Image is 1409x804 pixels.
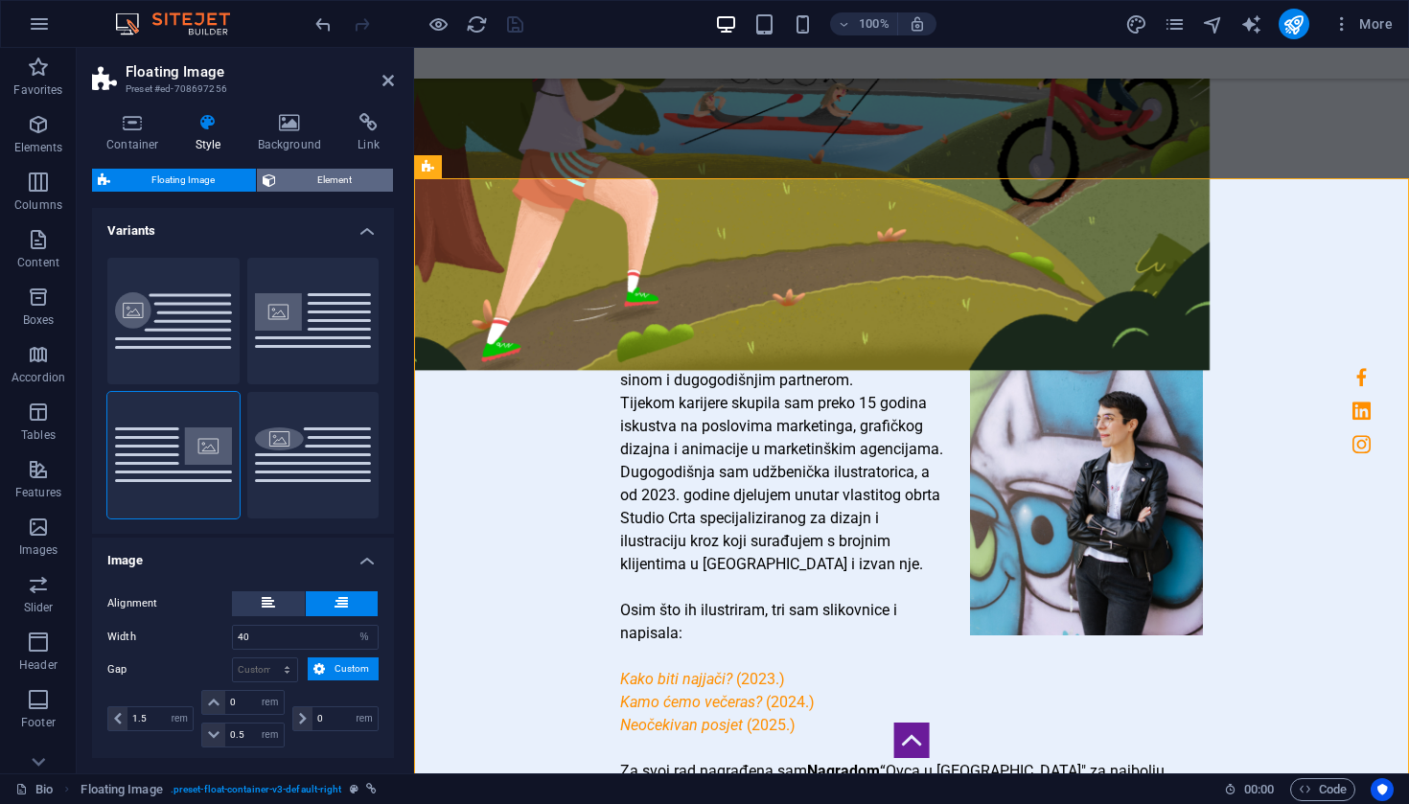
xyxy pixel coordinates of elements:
button: Custom [308,657,379,680]
span: Custom [331,657,373,680]
button: design [1125,12,1148,35]
p: Content [17,255,59,270]
span: More [1332,14,1393,34]
p: Images [19,542,58,558]
button: 100% [830,12,898,35]
h6: Session time [1224,778,1275,801]
span: Element [282,169,387,192]
span: Click to select. Double-click to edit [81,778,162,801]
p: Elements [14,140,63,155]
i: This element is a customizable preset [350,784,358,794]
span: . preset-float-container-v3-default-right [171,778,342,801]
button: Floating Image [92,169,256,192]
p: Accordion [12,370,65,385]
span: 00 00 [1244,778,1274,801]
p: Footer [21,715,56,730]
h6: 100% [859,12,889,35]
i: Undo: Change link (Ctrl+Z) [312,13,335,35]
h4: Style [181,113,243,153]
h4: Image [92,538,394,572]
h2: Floating Image [126,63,394,80]
span: Code [1299,778,1347,801]
button: Code [1290,778,1355,801]
button: navigator [1202,12,1225,35]
h4: Variants [92,208,394,242]
i: Navigator [1202,13,1224,35]
button: More [1325,9,1400,39]
h4: Link [343,113,394,153]
span: : [1258,782,1260,796]
i: Design (Ctrl+Alt+Y) [1125,13,1147,35]
span: Floating Image [116,169,250,192]
h4: Container [92,113,181,153]
i: This element is linked [366,784,377,794]
nav: breadcrumb [81,778,376,801]
label: Alignment [107,592,232,615]
button: pages [1164,12,1187,35]
p: Features [15,485,61,500]
i: Reload page [466,13,488,35]
img: Editor Logo [110,12,254,35]
button: undo [312,12,335,35]
label: Width [107,632,232,642]
i: On resize automatically adjust zoom level to fit chosen device. [909,15,926,33]
button: text_generator [1240,12,1263,35]
p: Boxes [23,312,55,328]
button: reload [465,12,488,35]
a: Click to cancel selection. Double-click to open Pages [15,778,53,801]
p: Favorites [13,82,62,98]
button: Usercentrics [1371,778,1394,801]
h3: Preset #ed-708697256 [126,80,356,98]
button: Element [257,169,393,192]
p: Header [19,657,58,673]
button: publish [1279,9,1309,39]
label: Gap [107,658,232,681]
p: Slider [24,600,54,615]
h4: Background [243,113,344,153]
i: Pages (Ctrl+Alt+S) [1164,13,1186,35]
p: Columns [14,197,62,213]
button: Click here to leave preview mode and continue editing [427,12,450,35]
p: Tables [21,427,56,443]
